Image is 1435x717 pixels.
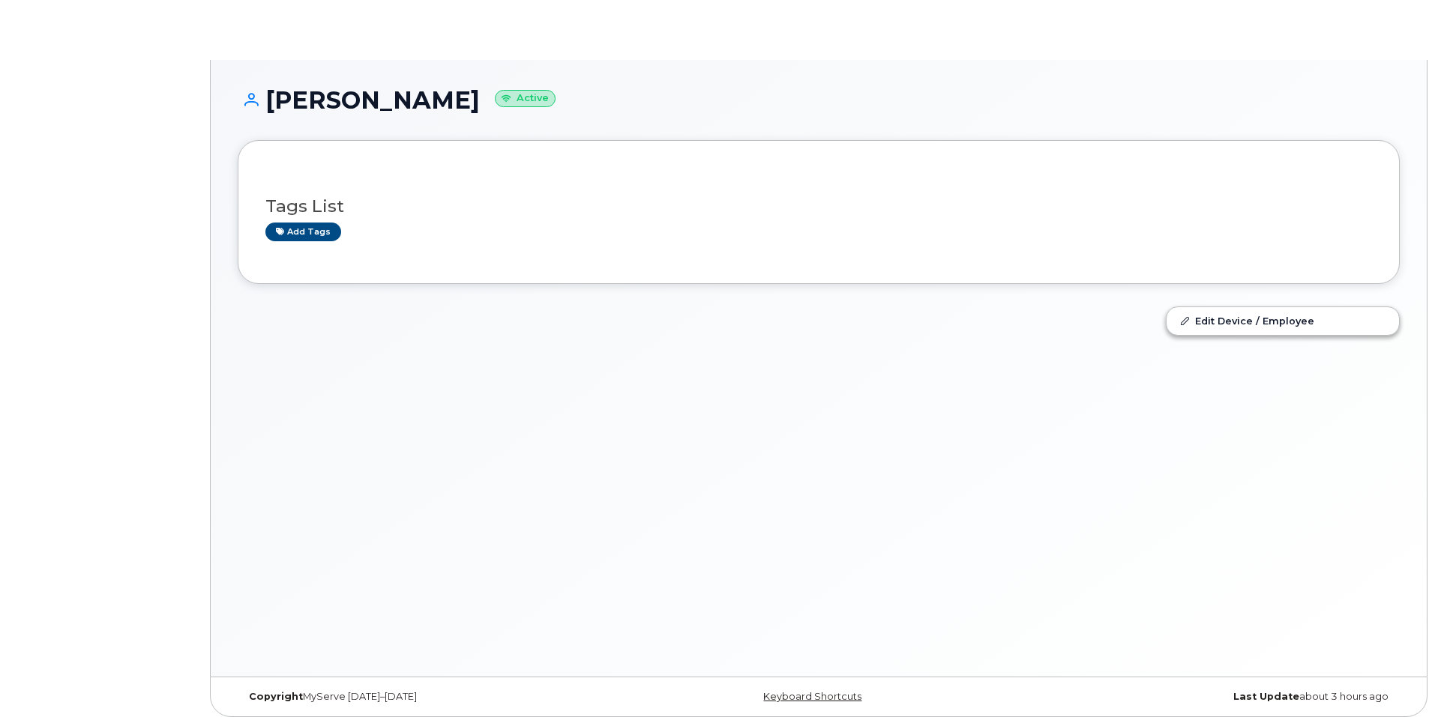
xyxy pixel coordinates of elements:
strong: Copyright [249,691,303,702]
small: Active [495,90,556,107]
div: MyServe [DATE]–[DATE] [238,691,625,703]
strong: Last Update [1233,691,1299,702]
a: Edit Device / Employee [1167,307,1399,334]
div: about 3 hours ago [1012,691,1400,703]
h1: [PERSON_NAME] [238,87,1400,113]
a: Add tags [265,223,341,241]
h3: Tags List [265,197,1372,216]
a: Keyboard Shortcuts [763,691,861,702]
